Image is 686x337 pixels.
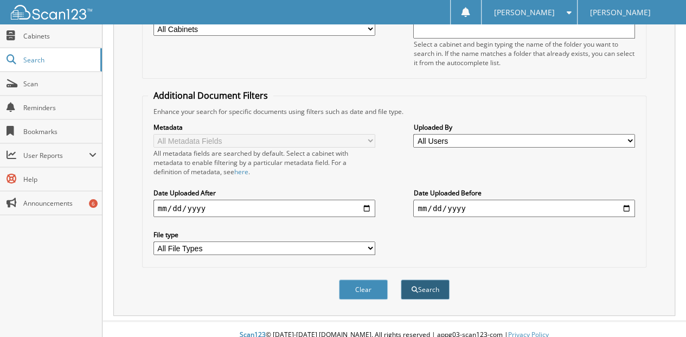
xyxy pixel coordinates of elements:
[148,90,273,101] legend: Additional Document Filters
[413,123,635,132] label: Uploaded By
[89,199,98,208] div: 6
[339,279,388,300] button: Clear
[413,188,635,198] label: Date Uploaded Before
[153,123,375,132] label: Metadata
[153,149,375,176] div: All metadata fields are searched by default. Select a cabinet with metadata to enable filtering b...
[153,200,375,217] input: start
[23,127,97,136] span: Bookmarks
[493,9,554,16] span: [PERSON_NAME]
[23,199,97,208] span: Announcements
[153,230,375,239] label: File type
[632,285,686,337] iframe: Chat Widget
[23,175,97,184] span: Help
[23,151,89,160] span: User Reports
[401,279,450,300] button: Search
[413,40,635,67] div: Select a cabinet and begin typing the name of the folder you want to search in. If the name match...
[590,9,651,16] span: [PERSON_NAME]
[11,5,92,20] img: scan123-logo-white.svg
[23,31,97,41] span: Cabinets
[153,188,375,198] label: Date Uploaded After
[413,200,635,217] input: end
[23,103,97,112] span: Reminders
[148,107,640,116] div: Enhance your search for specific documents using filters such as date and file type.
[23,55,95,65] span: Search
[234,167,248,176] a: here
[23,79,97,88] span: Scan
